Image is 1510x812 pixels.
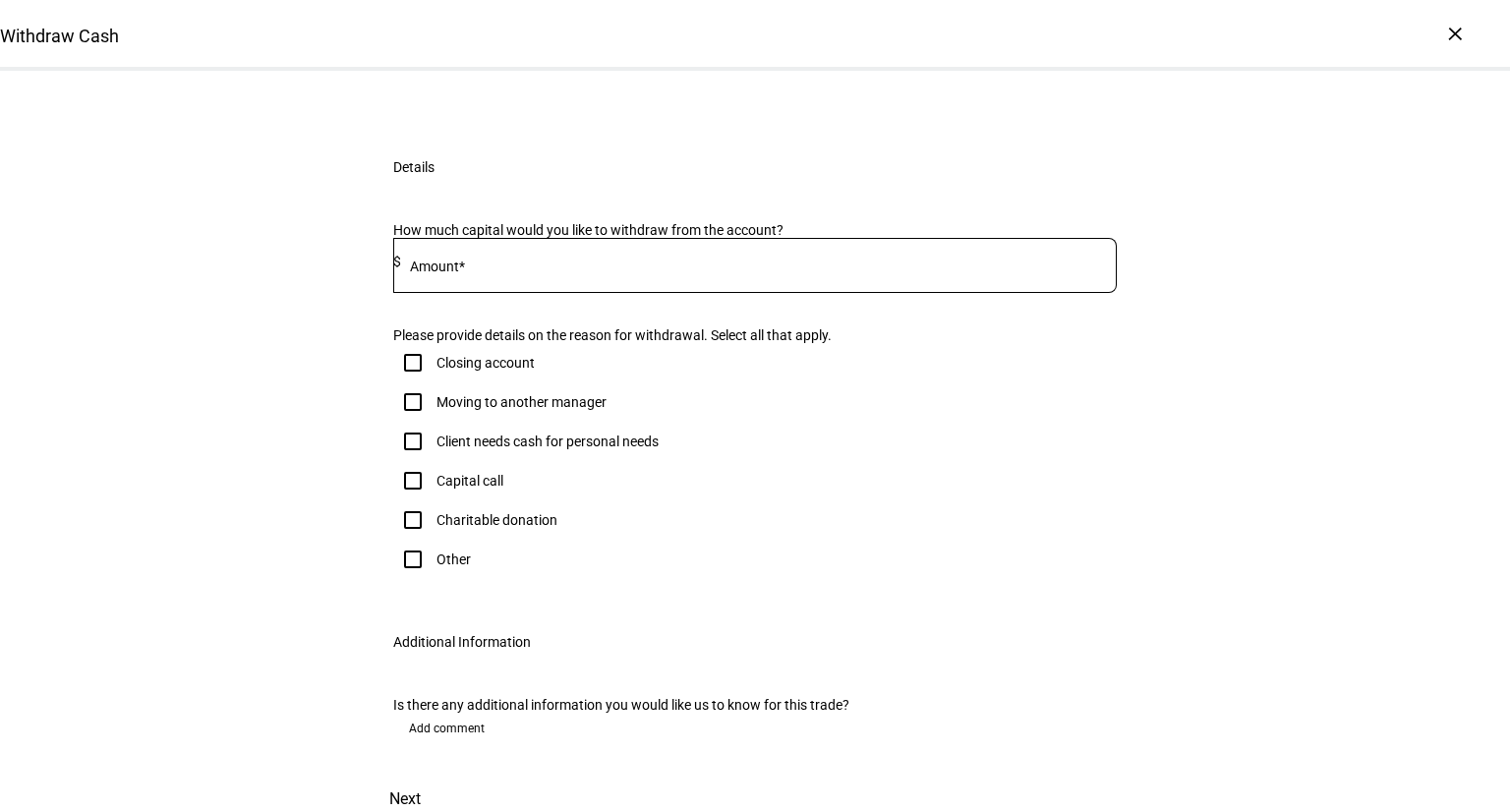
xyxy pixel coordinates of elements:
[393,697,1117,713] div: Is there any additional information you would like us to know for this trade?
[410,259,465,274] mat-label: Amount*
[393,327,1117,343] div: Please provide details on the reason for withdrawal. Select all that apply.
[436,551,471,567] div: Other
[409,713,485,744] span: Add comment
[393,254,401,269] span: $
[436,512,557,528] div: Charitable donation
[436,355,535,371] div: Closing account
[393,222,1117,238] div: How much capital would you like to withdraw from the account?
[436,394,607,410] div: Moving to another manager
[436,473,503,489] div: Capital call
[436,434,659,449] div: Client needs cash for personal needs
[393,159,435,175] div: Details
[1439,18,1471,49] div: ×
[393,634,531,650] div: Additional Information
[393,713,500,744] button: Add comment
